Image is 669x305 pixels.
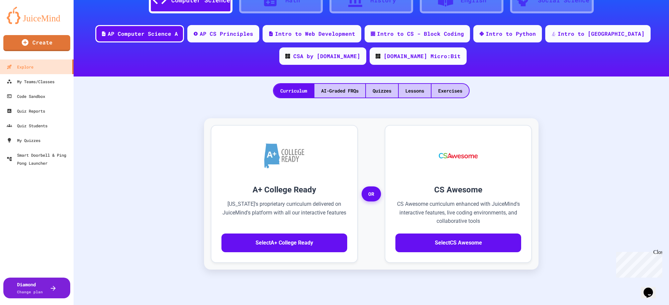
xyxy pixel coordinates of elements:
[7,136,40,144] div: My Quizzes
[7,107,45,115] div: Quiz Reports
[432,84,469,98] div: Exercises
[395,184,521,196] h3: CS Awesome
[362,186,381,202] span: OR
[384,52,461,60] div: [DOMAIN_NAME] Micro:Bit
[399,84,431,98] div: Lessons
[486,30,536,38] div: Intro to Python
[17,289,43,294] span: Change plan
[275,30,355,38] div: Intro to Web Development
[3,35,70,51] a: Create
[7,122,47,130] div: Quiz Students
[558,30,645,38] div: Intro to [GEOGRAPHIC_DATA]
[293,52,360,60] div: CSA by [DOMAIN_NAME]
[376,54,380,58] img: CODE_logo_RGB.png
[200,30,253,38] div: AP CS Principles
[395,200,521,225] p: CS Awesome curriculum enhanced with JuiceMind's interactive features, live coding environments, a...
[432,136,485,176] img: CS Awesome
[7,7,67,24] img: logo-orange.svg
[377,30,464,38] div: Intro to CS - Block Coding
[7,78,55,86] div: My Teams/Classes
[7,151,71,167] div: Smart Doorbell & Ping Pong Launcher
[395,234,521,252] button: SelectCS Awesome
[7,63,33,71] div: Explore
[7,92,45,100] div: Code Sandbox
[285,54,290,58] img: CODE_logo_RGB.png
[641,278,662,298] iframe: chat widget
[264,143,304,168] img: A+ College Ready
[613,249,662,278] iframe: chat widget
[274,84,314,98] div: Curriculum
[221,200,347,225] p: [US_STATE]'s proprietary curriculum delivered on JuiceMind's platform with all our interactive fe...
[314,84,365,98] div: AI-Graded FRQs
[108,30,178,38] div: AP Computer Science A
[17,281,43,295] div: Diamond
[3,3,46,42] div: Chat with us now!Close
[366,84,398,98] div: Quizzes
[221,184,347,196] h3: A+ College Ready
[221,234,347,252] button: SelectA+ College Ready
